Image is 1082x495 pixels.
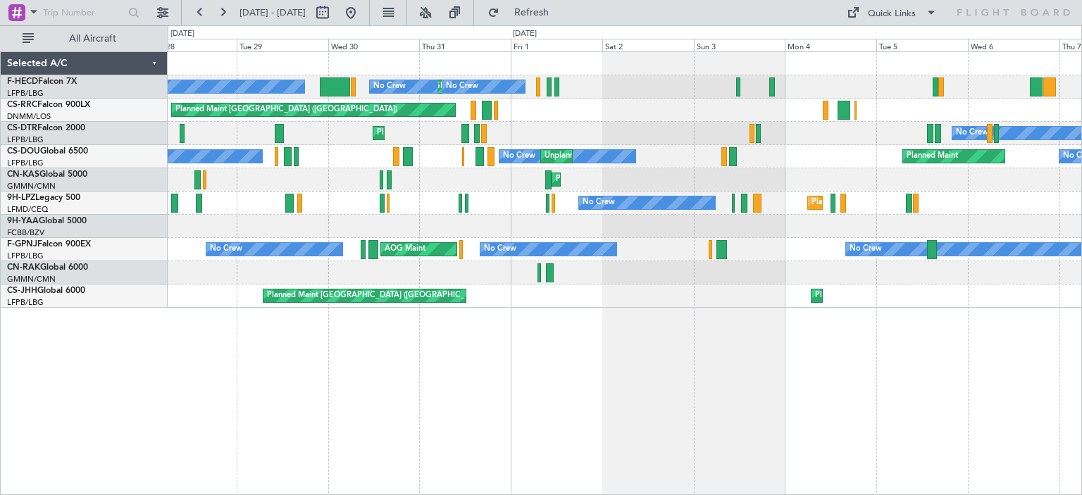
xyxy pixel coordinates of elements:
[43,2,124,23] input: Trip Number
[481,1,566,24] button: Refresh
[419,39,511,51] div: Thu 31
[7,263,40,272] span: CN-RAK
[956,123,988,144] div: No Crew
[7,181,56,192] a: GMMN/CMN
[907,146,958,167] div: Planned Maint
[850,239,882,260] div: No Crew
[7,101,37,109] span: CS-RRC
[7,111,51,122] a: DNMM/LOS
[811,192,969,213] div: Planned Maint Nice ([GEOGRAPHIC_DATA])
[7,204,48,215] a: LFMD/CEQ
[545,146,776,167] div: Unplanned Maint [GEOGRAPHIC_DATA] ([GEOGRAPHIC_DATA])
[7,217,39,225] span: 9H-YAA
[7,77,38,86] span: F-HECD
[7,158,44,168] a: LFPB/LBG
[210,239,242,260] div: No Crew
[7,124,85,132] a: CS-DTRFalcon 2000
[170,28,194,40] div: [DATE]
[7,124,37,132] span: CS-DTR
[876,39,968,51] div: Tue 5
[868,7,916,21] div: Quick Links
[37,34,149,44] span: All Aircraft
[7,134,44,145] a: LFPB/LBG
[484,239,516,260] div: No Crew
[7,101,90,109] a: CS-RRCFalcon 900LX
[602,39,694,51] div: Sat 2
[328,39,420,51] div: Wed 30
[237,39,328,51] div: Tue 29
[7,170,39,179] span: CN-KAS
[556,169,692,190] div: Planned Maint Olbia (Costa Smeralda)
[7,240,91,249] a: F-GPNJFalcon 900EX
[7,170,87,179] a: CN-KASGlobal 5000
[267,285,489,306] div: Planned Maint [GEOGRAPHIC_DATA] ([GEOGRAPHIC_DATA])
[7,274,56,284] a: GMMN/CMN
[502,8,561,18] span: Refresh
[7,217,87,225] a: 9H-YAAGlobal 5000
[7,77,77,86] a: F-HECDFalcon 7X
[15,27,153,50] button: All Aircraft
[377,123,534,144] div: Planned Maint Nice ([GEOGRAPHIC_DATA])
[145,39,237,51] div: Mon 28
[7,227,44,238] a: FCBB/BZV
[7,147,40,156] span: CS-DOU
[175,99,397,120] div: Planned Maint [GEOGRAPHIC_DATA] ([GEOGRAPHIC_DATA])
[7,194,35,202] span: 9H-LPZ
[446,76,478,97] div: No Crew
[7,263,88,272] a: CN-RAKGlobal 6000
[840,1,944,24] button: Quick Links
[513,28,537,40] div: [DATE]
[7,287,85,295] a: CS-JHHGlobal 6000
[785,39,876,51] div: Mon 4
[7,251,44,261] a: LFPB/LBG
[968,39,1059,51] div: Wed 6
[694,39,785,51] div: Sun 3
[7,240,37,249] span: F-GPNJ
[373,76,406,97] div: No Crew
[7,194,80,202] a: 9H-LPZLegacy 500
[240,6,306,19] span: [DATE] - [DATE]
[7,297,44,308] a: LFPB/LBG
[503,146,535,167] div: No Crew
[7,147,88,156] a: CS-DOUGlobal 6500
[385,239,425,260] div: AOG Maint
[583,192,615,213] div: No Crew
[815,285,1037,306] div: Planned Maint [GEOGRAPHIC_DATA] ([GEOGRAPHIC_DATA])
[7,88,44,99] a: LFPB/LBG
[511,39,602,51] div: Fri 1
[7,287,37,295] span: CS-JHH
